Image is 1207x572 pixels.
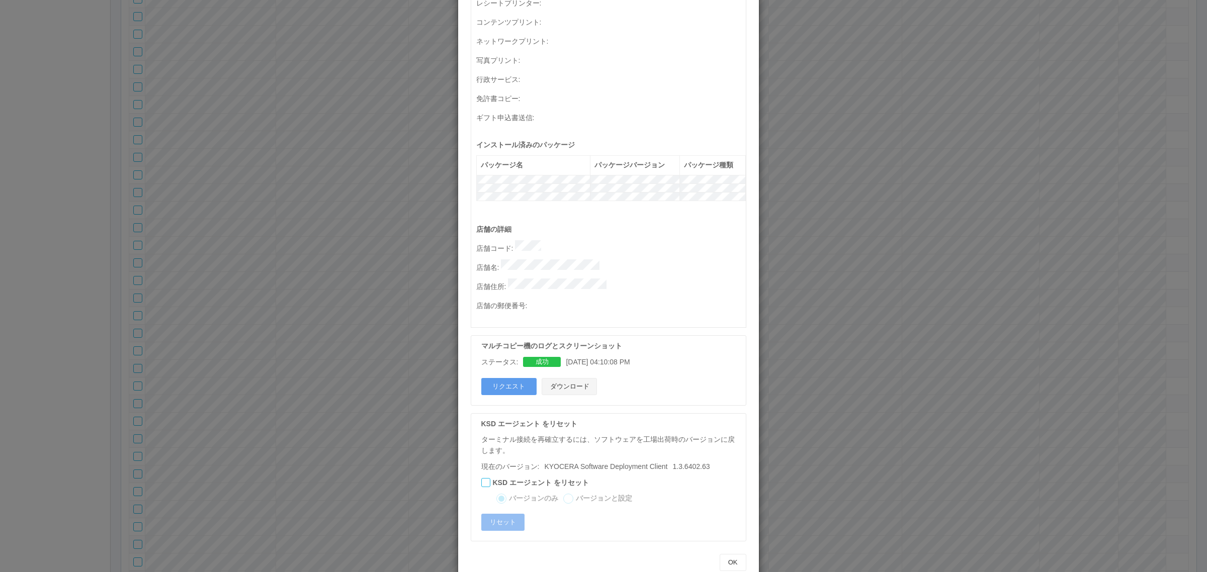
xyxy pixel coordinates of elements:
p: 店舗住所 : [476,278,746,293]
p: マルチコピー機のログとスクリーンショット [481,341,741,351]
p: 店舗の郵便番号 : [476,298,746,312]
p: 店舗の詳細 [476,224,746,235]
p: ギフト申込書送信 : [476,110,746,124]
button: リセット [481,514,525,531]
span: KYOCERA Software Deployment Client [544,462,667,470]
p: 店舗名 : [476,259,746,273]
button: ダウンロード [542,378,597,395]
p: ターミナル接続を再確立するには、ソフトウェアを工場出荷時のバージョンに戻します。 [481,434,741,456]
button: OK [720,554,746,571]
div: パッケージバージョン [594,160,675,170]
div: [DATE] 04:10:08 PM [481,357,741,367]
p: 行政サービス : [476,71,746,85]
div: パッケージ種類 [684,160,741,170]
p: インストール済みのパッケージ [476,140,746,150]
p: コンテンツプリント : [476,14,746,28]
p: 店舗コード : [476,240,746,254]
p: KSD エージェント をリセット [481,419,741,429]
label: バージョンのみ [509,493,558,504]
p: ネットワークプリント : [476,33,746,47]
p: ステータス: [481,357,519,367]
p: 写真プリント : [476,52,746,66]
label: バージョンと設定 [576,493,632,504]
span: 1.3.6402.63 [539,462,710,470]
button: リクエスト [481,378,537,395]
label: KSD エージェント をリセット [493,478,589,488]
p: 免許書コピー : [476,90,746,105]
div: パッケージ名 [481,160,586,170]
p: 現在のバージョン: [481,461,741,472]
